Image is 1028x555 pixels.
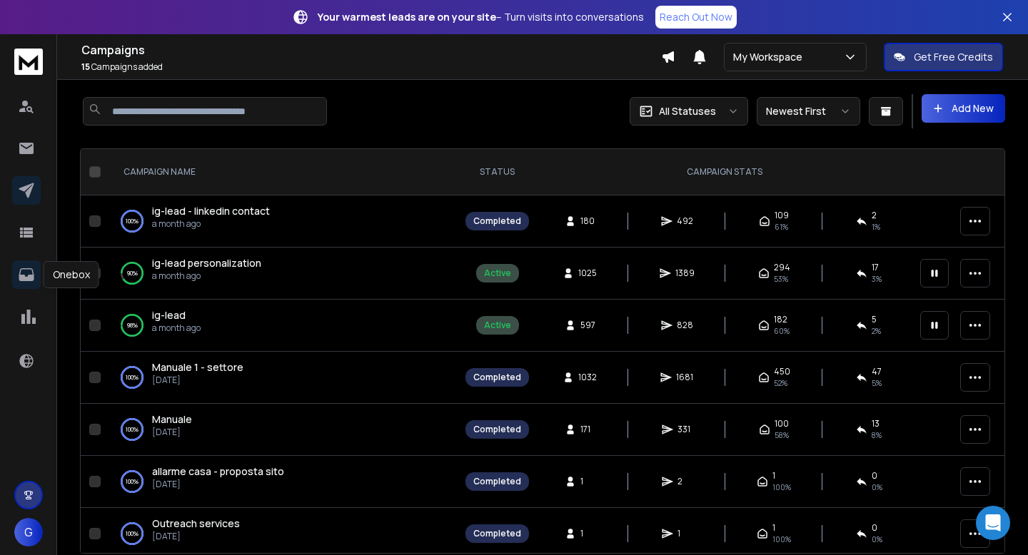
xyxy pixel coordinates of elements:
[318,10,644,24] p: – Turn visits into conversations
[660,10,732,24] p: Reach Out Now
[774,366,790,377] span: 450
[733,50,808,64] p: My Workspace
[152,322,201,334] p: a month ago
[473,476,521,487] div: Completed
[757,97,860,126] button: Newest First
[580,528,595,539] span: 1
[152,531,240,542] p: [DATE]
[473,372,521,383] div: Completed
[538,149,912,195] th: CAMPAIGN STATS
[580,215,595,227] span: 180
[578,372,597,383] span: 1032
[152,479,284,490] p: [DATE]
[677,215,693,227] span: 492
[81,41,661,58] h1: Campaigns
[152,464,284,478] span: allarme casa - proposta sito
[914,50,993,64] p: Get Free Credits
[81,61,661,73] p: Campaigns added
[106,149,457,195] th: CAMPAIGN NAME
[152,412,192,427] a: Manuale
[772,534,791,545] span: 100 %
[457,149,538,195] th: STATUS
[484,320,511,331] div: Active
[126,370,138,385] p: 100 %
[872,534,882,545] span: 0 %
[677,528,692,539] span: 1
[774,377,787,389] span: 52 %
[152,360,243,375] a: Manuale 1 - settore
[774,325,790,337] span: 60 %
[106,404,457,456] td: 100%Manuale[DATE]
[152,516,240,531] a: Outreach services
[106,352,457,404] td: 100%Manuale 1 - settore[DATE]
[152,270,261,282] p: a month ago
[976,506,1010,540] div: Open Intercom Messenger
[677,424,692,435] span: 331
[772,522,775,534] span: 1
[127,266,138,280] p: 90 %
[44,261,99,288] div: Onebox
[81,61,90,73] span: 15
[872,470,877,482] span: 0
[872,314,877,325] span: 5
[872,210,877,221] span: 2
[152,308,186,322] span: ig-lead
[318,10,496,24] strong: Your warmest leads are on your site
[775,429,789,441] span: 58 %
[127,318,138,332] p: 98 %
[872,221,880,233] span: 1 %
[774,262,790,273] span: 294
[580,320,595,331] span: 597
[772,482,791,493] span: 100 %
[922,94,1005,123] button: Add New
[152,308,186,322] a: ig-lead
[106,300,457,352] td: 98%ig-leada month ago
[152,516,240,530] span: Outreach services
[872,262,879,273] span: 17
[126,422,138,437] p: 100 %
[872,366,882,377] span: 47
[580,424,595,435] span: 171
[126,474,138,489] p: 100 %
[872,482,882,493] span: 0 %
[152,256,261,270] a: ig-lead personalization
[14,518,43,546] button: G
[677,476,692,487] span: 2
[106,456,457,508] td: 100%allarme casa - proposta sito[DATE]
[775,210,789,221] span: 109
[872,418,880,429] span: 13
[126,214,138,228] p: 100 %
[484,268,511,279] div: Active
[872,377,882,389] span: 5 %
[677,320,693,331] span: 828
[152,375,243,386] p: [DATE]
[675,268,695,279] span: 1389
[473,424,521,435] div: Completed
[152,218,270,230] p: a month ago
[872,522,877,534] span: 0
[775,418,789,429] span: 100
[872,429,882,441] span: 8 %
[473,528,521,539] div: Completed
[884,43,1003,71] button: Get Free Credits
[152,412,192,426] span: Manuale
[872,325,881,337] span: 2 %
[676,372,693,383] span: 1681
[152,427,192,438] p: [DATE]
[774,273,788,285] span: 53 %
[152,464,284,479] a: allarme casa - proposta sito
[152,204,270,218] a: ig-lead - linkedin contact
[772,470,775,482] span: 1
[106,248,457,300] td: 90%ig-lead personalizationa month ago
[775,221,788,233] span: 61 %
[774,314,787,325] span: 182
[578,268,597,279] span: 1025
[872,273,882,285] span: 3 %
[655,6,737,29] a: Reach Out Now
[126,526,138,541] p: 100 %
[580,476,595,487] span: 1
